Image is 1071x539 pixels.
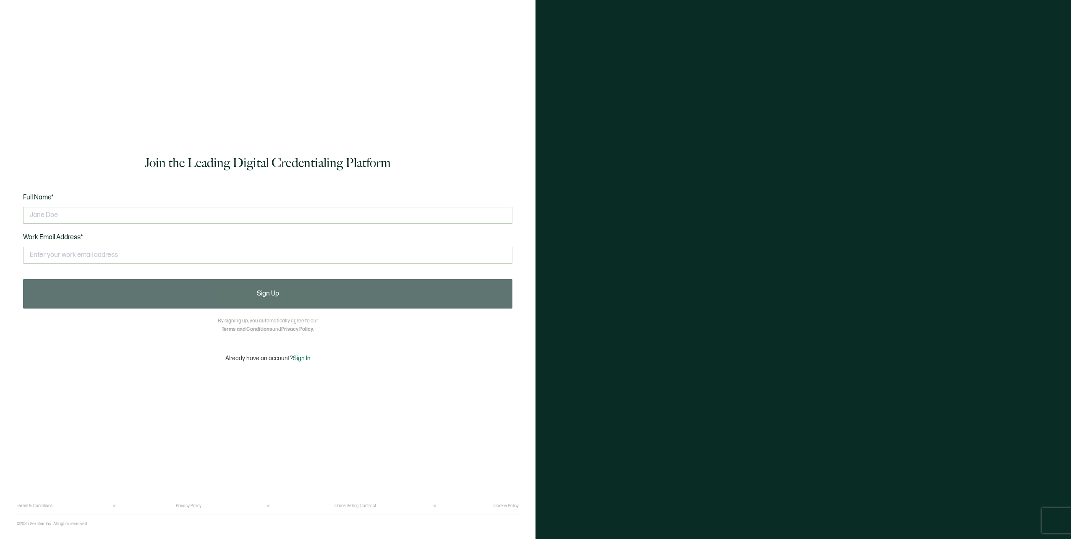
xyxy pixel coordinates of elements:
[293,355,311,362] span: Sign In
[334,503,376,508] a: Online Selling Contract
[23,247,512,264] input: Enter your work email address
[257,290,279,297] span: Sign Up
[176,503,201,508] a: Privacy Policy
[218,317,318,334] p: By signing up, you automatically agree to our and .
[494,503,519,508] a: Cookie Policy
[23,207,512,224] input: Jane Doe
[23,233,83,241] span: Work Email Address*
[17,521,88,526] p: ©2025 Sertifier Inc.. All rights reserved.
[145,154,391,171] h1: Join the Leading Digital Credentialing Platform
[225,355,311,362] p: Already have an account?
[222,326,272,332] a: Terms and Conditions
[23,194,54,201] span: Full Name*
[23,279,512,309] button: Sign Up
[17,503,52,508] a: Terms & Conditions
[281,326,313,332] a: Privacy Policy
